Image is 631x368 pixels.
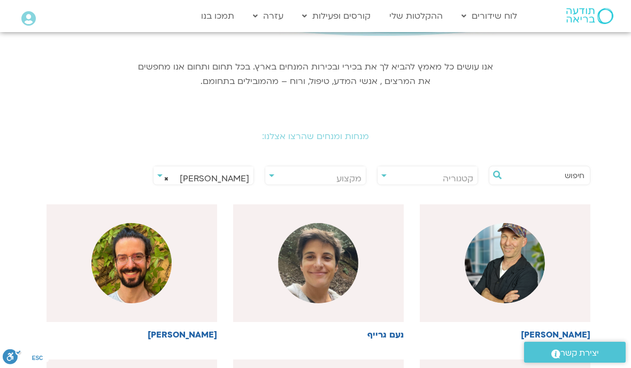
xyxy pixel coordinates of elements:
img: %D7%A0%D7%A2%D7%9D-%D7%92%D7%A8%D7%99%D7%99%D7%A3-1.jpg [278,223,358,303]
span: ארנינה קשתן [153,166,254,181]
span: קטגוריה [443,173,473,185]
a: נעם גרייף [233,204,404,340]
img: %D7%96%D7%99%D7%95%D7%90%D7%9F-.png [465,223,545,303]
h6: [PERSON_NAME] [420,330,590,340]
span: יצירת קשר [560,346,599,361]
h6: נעם גרייף [233,330,404,340]
img: תודעה בריאה [566,8,613,24]
input: חיפוש [505,166,584,185]
a: תמכו בנו [196,6,240,26]
h6: [PERSON_NAME] [47,330,217,340]
span: מקצוע [336,173,361,185]
a: [PERSON_NAME] [47,204,217,340]
img: %D7%A9%D7%92%D7%91-%D7%94%D7%95%D7%A8%D7%95%D7%91%D7%99%D7%A5.jpg [91,223,172,303]
a: יצירת קשר [524,342,626,363]
a: [PERSON_NAME] [420,204,590,340]
a: ההקלטות שלי [384,6,448,26]
h2: מנחות ומנחים שהרצו אצלנו: [16,132,615,141]
span: × [164,171,168,185]
span: ארנינה קשתן [153,166,254,191]
a: קורסים ופעילות [297,6,376,26]
a: עזרה [248,6,289,26]
a: לוח שידורים [456,6,522,26]
p: אנו עושים כל מאמץ להביא לך את בכירי ובכירות המנחים בארץ. בכל תחום ותחום אנו מחפשים את המרצים , אנ... [136,60,495,89]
